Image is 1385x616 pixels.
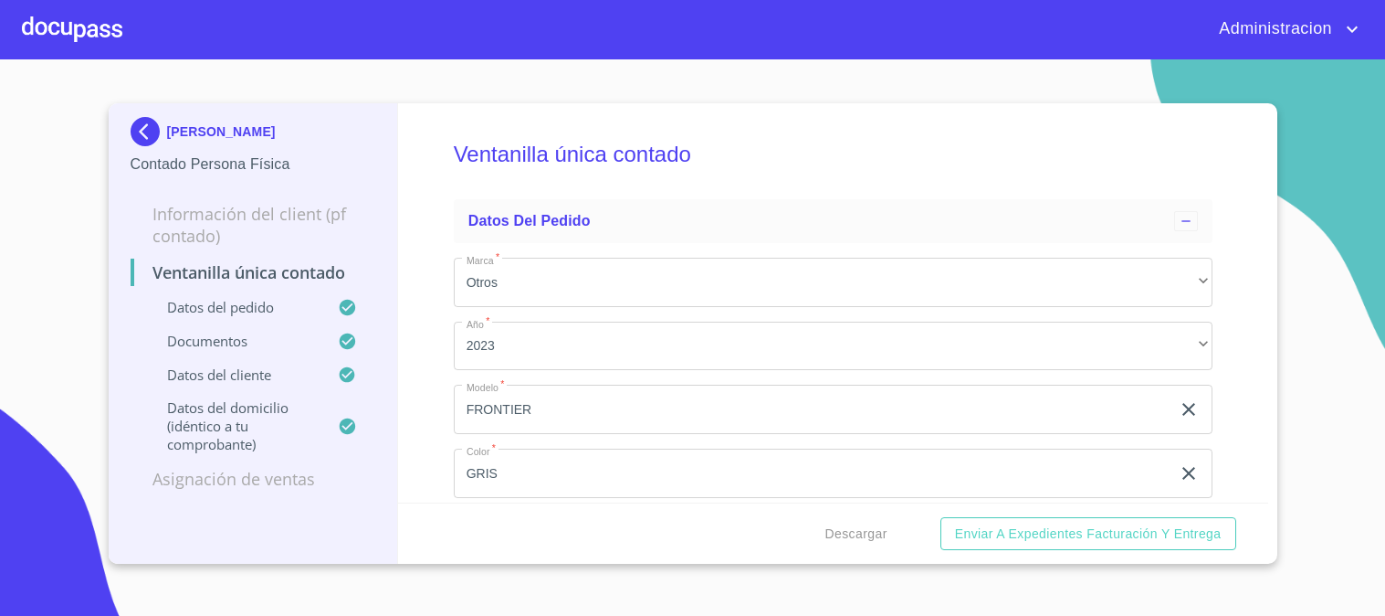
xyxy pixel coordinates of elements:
div: Otros [454,258,1212,307]
span: Datos del pedido [468,213,591,228]
p: Datos del cliente [131,366,339,384]
img: Docupass spot blue [131,117,167,146]
h5: Ventanilla única contado [454,117,1212,192]
button: Enviar a Expedientes Facturación y Entrega [940,517,1236,551]
div: 2023 [454,322,1212,371]
p: Contado Persona Física [131,154,376,175]
span: Administracion [1205,15,1341,44]
button: account of current user [1205,15,1363,44]
div: [PERSON_NAME] [131,117,376,154]
p: Ventanilla única contado [131,261,376,283]
p: Datos del pedido [131,298,339,316]
p: Datos del domicilio (idéntico a tu comprobante) [131,398,339,453]
p: Información del Client (PF contado) [131,203,376,247]
div: Datos del pedido [454,199,1212,243]
p: Asignación de Ventas [131,468,376,490]
button: clear input [1178,462,1200,484]
button: Descargar [818,517,895,551]
button: clear input [1178,398,1200,420]
span: Descargar [825,523,887,546]
span: Enviar a Expedientes Facturación y Entrega [955,523,1222,546]
p: [PERSON_NAME] [167,124,276,139]
p: Documentos [131,332,339,350]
